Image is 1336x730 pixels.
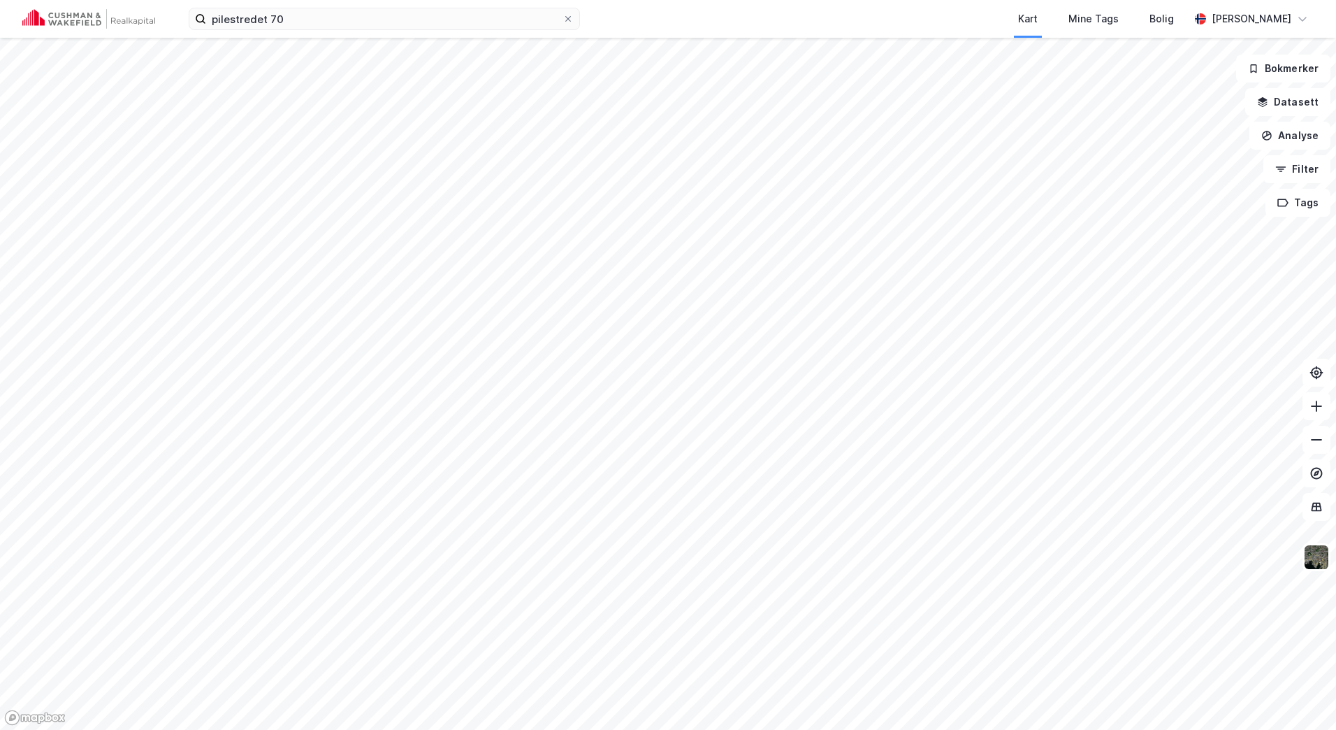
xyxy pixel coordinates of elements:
div: Kart [1018,10,1038,27]
input: Søk på adresse, matrikkel, gårdeiere, leietakere eller personer [206,8,562,29]
iframe: Chat Widget [1266,663,1336,730]
button: Bokmerker [1236,55,1330,83]
button: Tags [1265,189,1330,217]
div: Mine Tags [1068,10,1119,27]
button: Analyse [1249,122,1330,150]
button: Datasett [1245,88,1330,116]
img: 9k= [1303,544,1330,571]
a: Mapbox homepage [4,710,66,726]
div: [PERSON_NAME] [1212,10,1291,27]
div: Bolig [1149,10,1174,27]
button: Filter [1263,155,1330,183]
div: Kontrollprogram for chat [1266,663,1336,730]
img: cushman-wakefield-realkapital-logo.202ea83816669bd177139c58696a8fa1.svg [22,9,155,29]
